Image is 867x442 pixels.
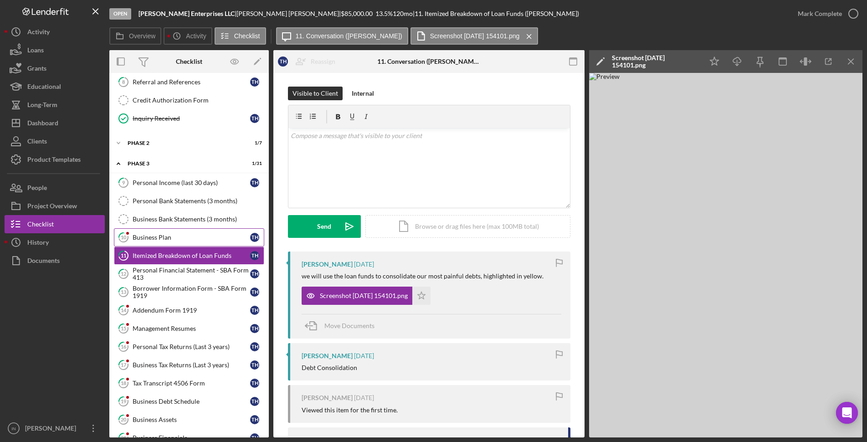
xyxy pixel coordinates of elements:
[5,179,105,197] a: People
[133,307,250,314] div: Addendum Form 1919
[121,234,127,240] tspan: 10
[27,197,77,217] div: Project Overview
[122,79,125,85] tspan: 8
[347,87,379,100] button: Internal
[250,360,259,370] div: T H
[139,10,235,17] b: [PERSON_NAME] Enterprises LLC
[164,27,212,45] button: Activity
[430,32,520,40] label: Screenshot [DATE] 154101.png
[133,285,250,299] div: Borrower Information Form - SBA Form 1919
[324,322,375,329] span: Move Documents
[276,27,408,45] button: 11. Conversation ([PERSON_NAME])
[109,8,131,20] div: Open
[133,398,250,405] div: Business Debt Schedule
[302,272,544,280] div: we will use the loan funds to consolidate our most painful debts, highlighted in yellow.
[250,288,259,297] div: T H
[121,307,127,313] tspan: 14
[121,416,127,422] tspan: 20
[296,32,402,40] label: 11. Conversation ([PERSON_NAME])
[5,197,105,215] a: Project Overview
[128,140,239,146] div: Phase 2
[612,54,698,69] div: Screenshot [DATE] 154101.png
[354,394,374,401] time: 2025-08-13 20:39
[302,406,398,414] div: Viewed this item for the first time.
[121,398,127,404] tspan: 19
[341,10,375,17] div: $85,000.00
[114,356,264,374] a: 17Business Tax Returns (Last 3 years)TH
[133,252,250,259] div: Itemized Breakdown of Loan Funds
[114,109,264,128] a: Inquiry ReceivedTH
[11,426,16,431] text: IN
[5,150,105,169] button: Product Templates
[114,319,264,338] a: 15Management ResumesTH
[278,57,288,67] div: T H
[375,10,393,17] div: 13.5 %
[139,10,236,17] div: |
[114,247,264,265] a: 11Itemized Breakdown of Loan FundsTH
[27,132,47,153] div: Clients
[27,41,44,62] div: Loans
[133,267,250,281] div: Personal Financial Statement - SBA Form 413
[377,58,481,65] div: 11. Conversation ([PERSON_NAME])
[320,292,408,299] div: Screenshot [DATE] 154101.png
[27,114,58,134] div: Dashboard
[114,73,264,91] a: 8Referral and ReferencesTH
[302,261,353,268] div: [PERSON_NAME]
[114,301,264,319] a: 14Addendum Form 1919TH
[236,10,341,17] div: [PERSON_NAME] [PERSON_NAME] |
[114,283,264,301] a: 13Borrower Information Form - SBA Form 1919TH
[133,179,250,186] div: Personal Income (last 30 days)
[23,419,82,440] div: [PERSON_NAME]
[114,91,264,109] a: Credit Authorization Form
[5,252,105,270] button: Documents
[114,192,264,210] a: Personal Bank Statements (3 months)
[114,338,264,356] a: 16Personal Tax Returns (Last 3 years)TH
[250,251,259,260] div: T H
[27,77,61,98] div: Educational
[5,96,105,114] button: Long-Term
[5,132,105,150] button: Clients
[250,397,259,406] div: T H
[302,364,357,371] div: Debt Consolidation
[114,174,264,192] a: 9Personal Income (last 30 days)TH
[250,415,259,424] div: T H
[5,77,105,96] button: Educational
[27,233,49,254] div: History
[27,179,47,199] div: People
[109,27,161,45] button: Overview
[5,419,105,437] button: IN[PERSON_NAME]
[250,233,259,242] div: T H
[114,392,264,411] a: 19Business Debt ScheduleTH
[186,32,206,40] label: Activity
[288,87,343,100] button: Visible to Client
[121,252,126,258] tspan: 11
[215,27,266,45] button: Checklist
[5,41,105,59] button: Loans
[128,161,239,166] div: Phase 3
[246,161,262,166] div: 1 / 31
[589,73,862,437] img: Preview
[302,394,353,401] div: [PERSON_NAME]
[273,52,344,71] button: THReassign
[5,233,105,252] a: History
[311,52,335,71] div: Reassign
[410,27,539,45] button: Screenshot [DATE] 154101.png
[114,411,264,429] a: 20Business AssetsTH
[114,374,264,392] a: 18Tax Transcript 4506 FormTH
[133,416,250,423] div: Business Assets
[5,23,105,41] a: Activity
[250,306,259,315] div: T H
[250,342,259,351] div: T H
[133,361,250,369] div: Business Tax Returns (Last 3 years)
[133,197,264,205] div: Personal Bank Statements (3 months)
[133,325,250,332] div: Management Resumes
[129,32,155,40] label: Overview
[836,402,858,424] div: Open Intercom Messenger
[5,114,105,132] a: Dashboard
[122,180,125,185] tspan: 9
